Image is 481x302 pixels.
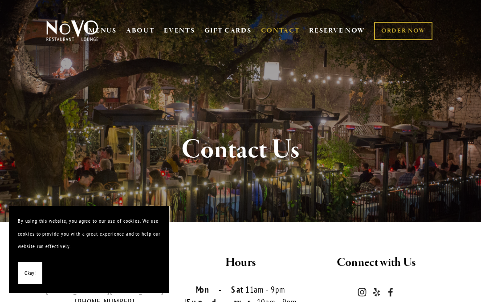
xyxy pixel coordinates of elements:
p: By using this website, you agree to our use of cookies. We use cookies to provide you with a grea... [18,215,160,253]
a: CONTACT [261,22,300,39]
img: Novo Restaurant &amp; Lounge [45,20,100,42]
span: Okay! [24,267,36,280]
a: ORDER NOW [374,22,432,40]
a: GIFT CARDS [204,22,252,39]
a: Instagram [358,288,367,297]
strong: Mon-Sat [196,284,245,295]
a: ABOUT [126,26,155,35]
h2: Hours [180,253,301,272]
section: Cookie banner [9,206,169,293]
a: Yelp [372,288,381,297]
strong: Contact Us [181,133,300,167]
a: MENUS [89,26,117,35]
a: Novo Restaurant and Lounge [386,288,395,297]
a: RESERVE NOW [309,22,365,39]
h2: Connect with Us [316,253,436,272]
button: Okay! [18,262,42,285]
a: EVENTS [164,26,195,35]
